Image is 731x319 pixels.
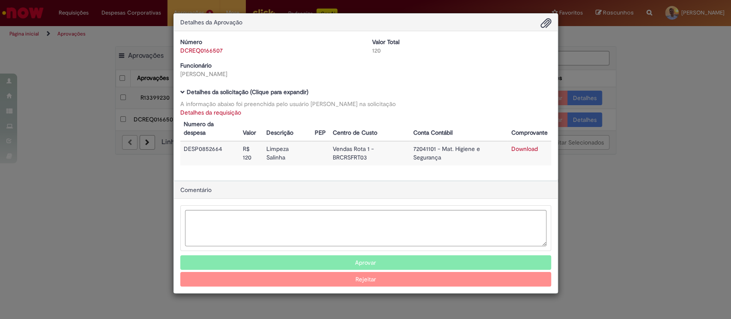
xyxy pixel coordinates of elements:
th: PEP [311,117,329,141]
a: Download [511,145,537,153]
td: R$ 120 [239,141,263,165]
td: Limpeza Salinha [263,141,311,165]
span: Comentário [180,186,212,194]
th: Centro de Custo [329,117,410,141]
b: Detalhes da solicitação (Clique para expandir) [187,88,308,96]
a: Detalhes da requisição [180,109,241,116]
th: Comprovante [507,117,551,141]
td: 72041101 - Mat. Higiene e Segurança [410,141,507,165]
th: Numero da despesa [180,117,239,141]
div: [PERSON_NAME] [180,70,359,78]
span: Detalhes da Aprovação [180,18,242,26]
h5: Detalhes da solicitação (Clique para expandir) [180,89,551,95]
button: Rejeitar [180,272,551,287]
div: A informação abaixo foi preenchida pelo usuário [PERSON_NAME] na solicitação [180,100,551,108]
div: 120 [372,46,551,55]
th: Descrição [263,117,311,141]
button: Aprovar [180,255,551,270]
th: Valor [239,117,263,141]
b: Valor Total [372,38,400,46]
td: DESP0852664 [180,141,239,165]
b: Funcionário [180,62,212,69]
b: Número [180,38,202,46]
th: Conta Contábil [410,117,507,141]
a: DCREQ0166507 [180,47,223,54]
td: Vendas Rota 1 - BRCRSFRT03 [329,141,410,165]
